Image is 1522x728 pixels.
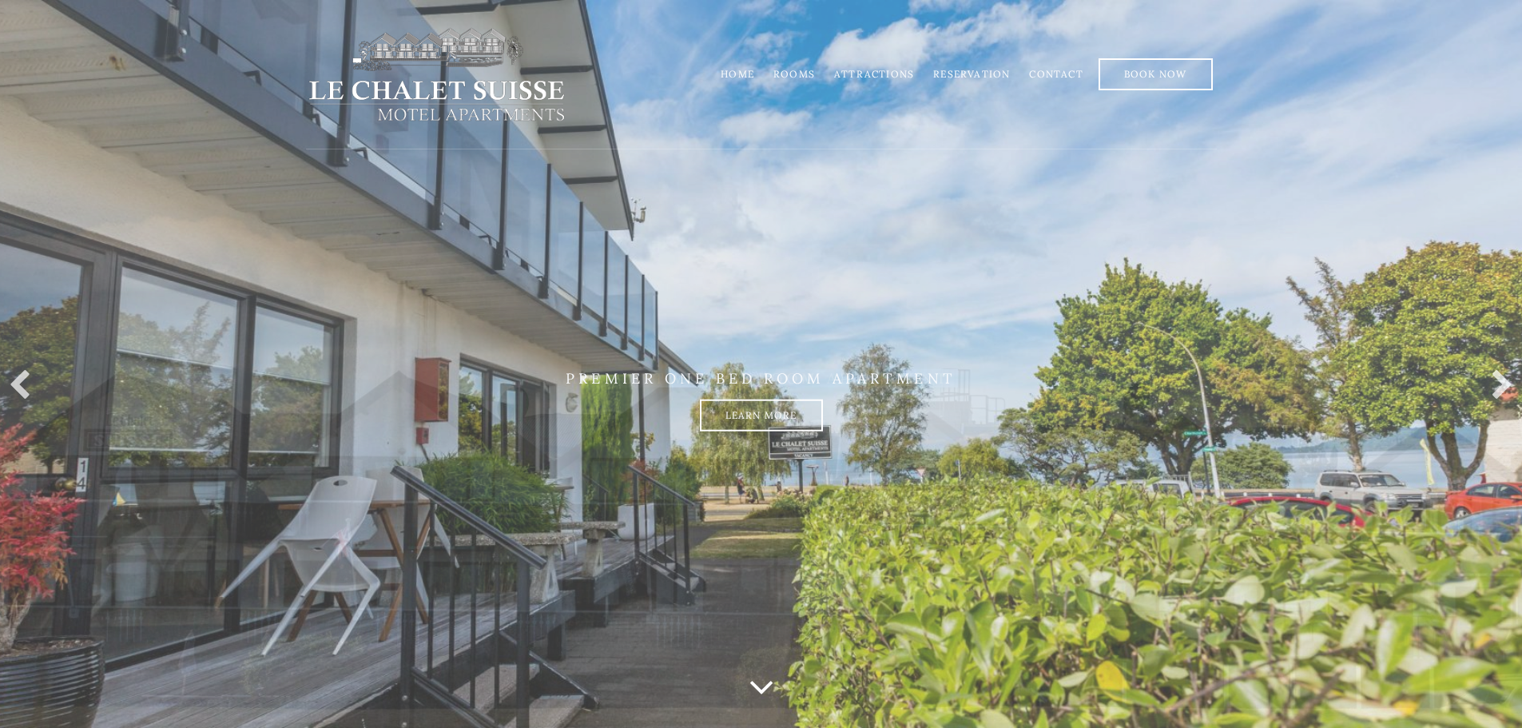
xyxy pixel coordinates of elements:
a: Reservation [933,68,1010,80]
a: Learn more [700,399,823,431]
img: lechaletsuisse [306,26,567,122]
a: Home [721,68,754,80]
p: PREMIER ONE BED ROOM APARTMENT [306,370,1217,388]
a: Rooms [773,68,815,80]
a: Book Now [1099,58,1213,90]
a: Attractions [834,68,914,80]
a: Contact [1029,68,1083,80]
